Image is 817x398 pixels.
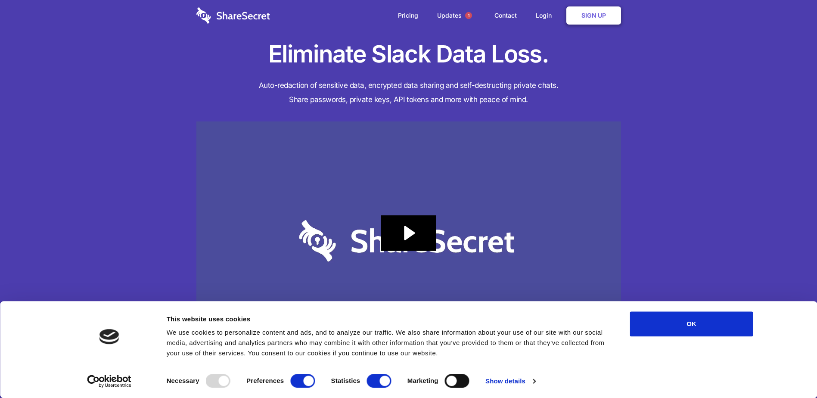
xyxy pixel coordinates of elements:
[167,377,199,384] strong: Necessary
[485,375,535,388] a: Show details
[196,78,621,107] h4: Auto-redaction of sensitive data, encrypted data sharing and self-destructing private chats. Shar...
[486,2,525,29] a: Contact
[71,375,147,388] a: Usercentrics Cookiebot - opens in a new window
[167,327,611,358] div: We use cookies to personalize content and ads, and to analyze our traffic. We also share informat...
[381,215,436,251] button: Play Video: Sharesecret Slack Extension
[465,12,472,19] span: 1
[99,329,119,344] img: logo
[389,2,427,29] a: Pricing
[167,314,611,324] div: This website uses cookies
[527,2,565,29] a: Login
[196,7,270,24] img: logo-wordmark-white-trans-d4663122ce5f474addd5e946df7df03e33cb6a1c49d2221995e7729f52c070b2.svg
[630,311,753,336] button: OK
[331,377,360,384] strong: Statistics
[196,121,621,361] img: Sharesecret
[566,6,621,25] a: Sign Up
[246,377,284,384] strong: Preferences
[407,377,438,384] strong: Marketing
[196,39,621,70] h1: Eliminate Slack Data Loss.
